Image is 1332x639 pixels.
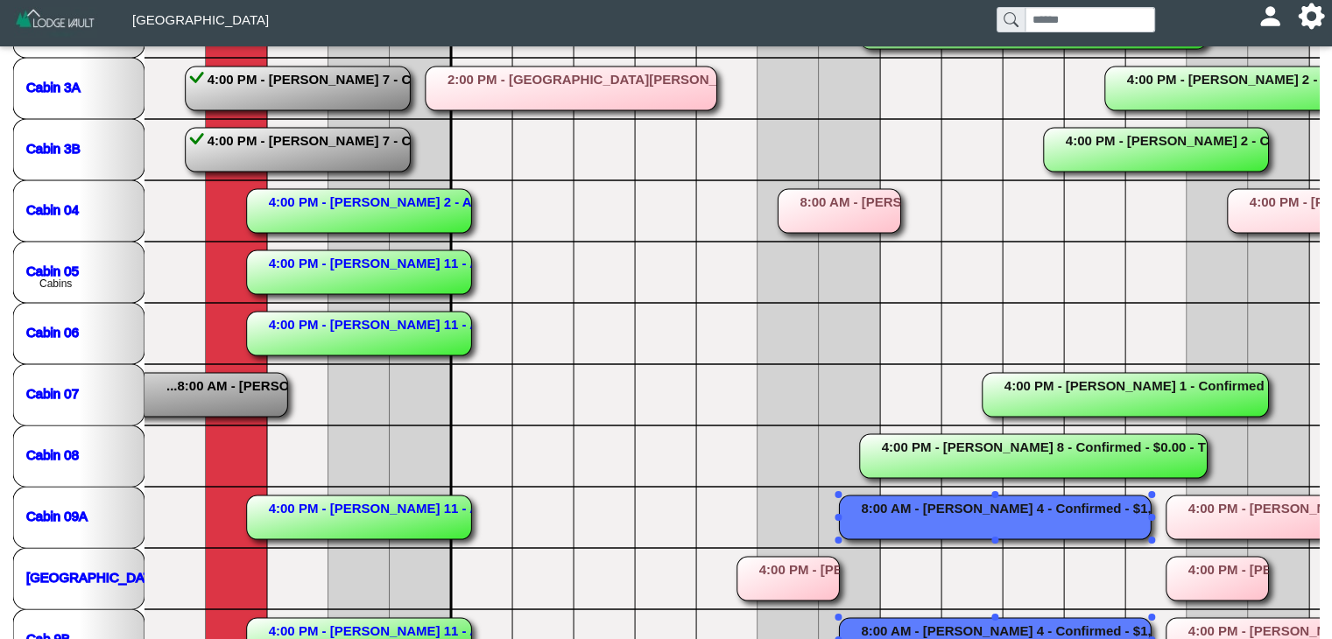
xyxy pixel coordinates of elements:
a: Cabin 08 [26,446,79,461]
img: Z [14,7,97,38]
a: Cabin 07 [26,385,79,400]
svg: person fill [1264,10,1277,23]
a: Cabin 04 [26,201,79,216]
a: Cabin 06 [26,324,79,339]
a: Cabin 3B [26,140,81,155]
a: Cabin 05 [26,263,79,277]
a: Cabin 3A [26,79,81,94]
svg: gear fill [1305,10,1318,23]
a: [GEOGRAPHIC_DATA] [26,569,163,584]
text: Cabins [39,277,72,290]
svg: search [1004,12,1018,26]
a: Cabin 09A [26,508,88,523]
